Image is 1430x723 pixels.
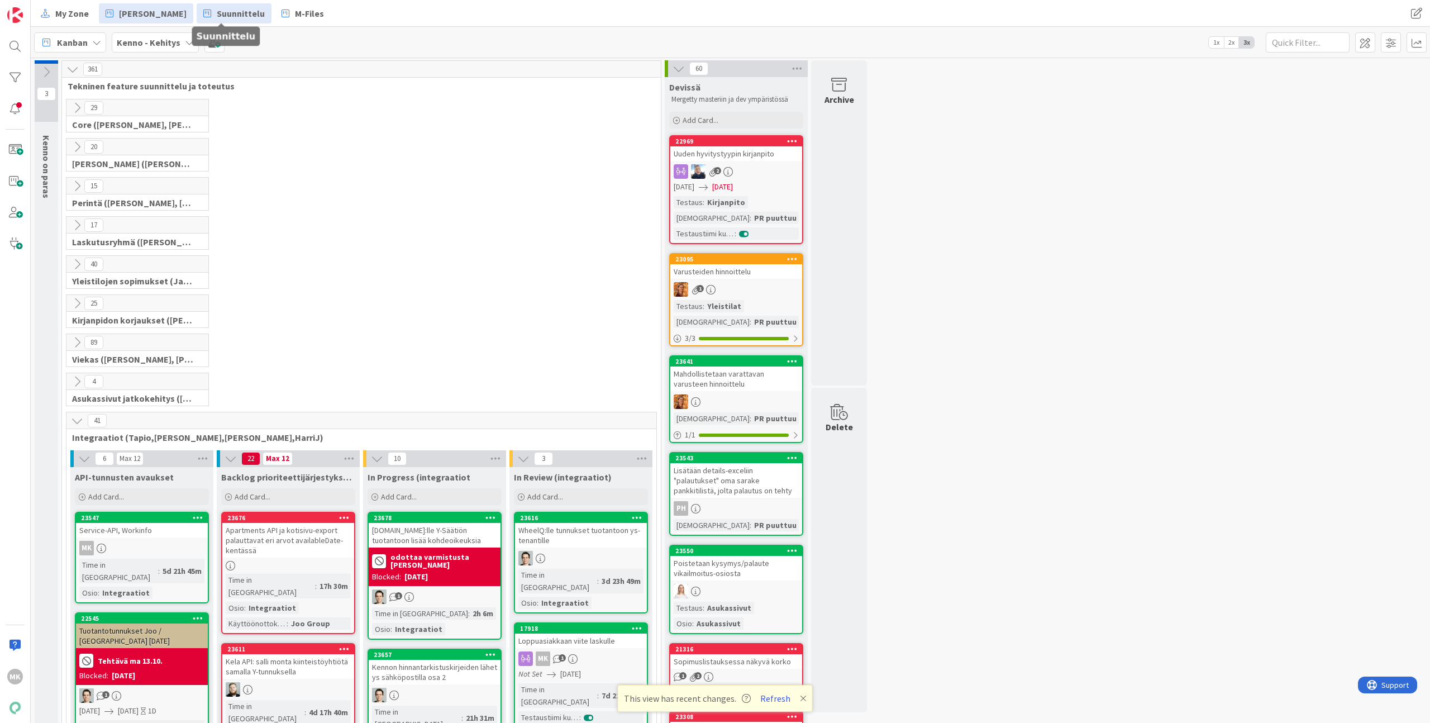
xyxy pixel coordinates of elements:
[76,513,208,538] div: 23547Service-API, Workinfo
[750,212,751,224] span: :
[222,523,354,558] div: Apartments API ja kotisivu-export palauttavat eri arvot availableDate-kentässä
[98,587,99,599] span: :
[55,7,89,20] span: My Zone
[7,669,23,684] div: MK
[235,492,270,502] span: Add Card...
[527,492,563,502] span: Add Card...
[692,617,694,630] span: :
[84,179,103,193] span: 15
[515,551,647,565] div: TT
[670,501,802,516] div: PH
[674,212,750,224] div: [DEMOGRAPHIC_DATA]
[670,367,802,391] div: Mahdollistetaan varattavan varusteen hinnoittelu
[670,331,802,345] div: 3/3
[515,624,647,648] div: 17918Loppuasiakkaan viite laskulle
[750,412,751,425] span: :
[72,354,194,365] span: Viekas (Samuli, Saara, Mika, Pirjo, Keijo, TommiHä, Rasmus)
[84,258,103,271] span: 40
[81,615,208,622] div: 22545
[76,541,208,555] div: MK
[685,429,695,441] span: 1 / 1
[288,617,333,630] div: Joo Group
[670,644,802,654] div: 21316
[84,375,103,388] span: 4
[404,571,428,583] div: [DATE]
[266,456,289,462] div: Max 12
[306,706,351,719] div: 4d 17h 40m
[99,587,152,599] div: Integraatiot
[537,597,538,609] span: :
[72,432,642,443] span: Integraatiot (Tapio,Santeri,Marko,HarriJ)
[674,196,703,208] div: Testaus
[120,456,140,462] div: Max 12
[559,654,566,662] span: 1
[670,356,802,391] div: 23641Mahdollistetaan varattavan varusteen hinnoittelu
[395,592,402,600] span: 1
[670,463,802,498] div: Lisätään details-exceliin "palautukset" oma sarake pankkitilistä, jolta palautus on tehty
[222,654,354,679] div: Kela API: salli monta kiinteistöyhtiötä samalla Y-tunnuksella
[226,574,315,598] div: Time in [GEOGRAPHIC_DATA]
[675,137,802,145] div: 22969
[369,650,500,684] div: 23657Kennon hinnantarkistuskirjeiden lähetys sähköpostilla osa 2
[670,264,802,279] div: Varusteiden hinnoittelu
[624,692,751,705] span: This view has recent changes.
[674,617,692,630] div: Osio
[518,597,537,609] div: Osio
[704,602,754,614] div: Asukassivut
[222,644,354,654] div: 23611
[712,181,733,193] span: [DATE]
[72,275,194,287] span: Yleistilojen sopimukset (Jaakko, VilleP, TommiL, Simo)
[514,472,612,483] span: In Review (integraatiot)
[675,358,802,365] div: 23641
[515,513,647,523] div: 23616
[674,181,694,193] span: [DATE]
[99,3,193,23] a: [PERSON_NAME]
[317,580,351,592] div: 17h 30m
[369,523,500,548] div: [DOMAIN_NAME]:lle Y-Säätiön tuotantoon lisää kohdeoikeuksia
[597,575,599,587] span: :
[372,623,390,635] div: Osio
[287,617,288,630] span: :
[751,412,799,425] div: PR puuttuu
[315,580,317,592] span: :
[84,336,103,349] span: 89
[34,3,96,23] a: My Zone
[670,254,802,264] div: 23095
[704,196,748,208] div: Kirjanpito
[670,428,802,442] div: 1/1
[1266,32,1350,53] input: Quick Filter...
[703,300,704,312] span: :
[599,689,643,702] div: 7d 22h 19m
[390,553,497,569] b: odottaa varmistusta [PERSON_NAME]
[275,3,331,23] a: M-Files
[697,285,704,292] span: 1
[685,332,695,344] span: 3 / 3
[372,688,387,702] img: TT
[390,623,392,635] span: :
[691,164,706,179] img: JJ
[95,452,114,465] span: 6
[536,651,550,666] div: MK
[670,356,802,367] div: 23641
[670,136,802,161] div: 22969Uuden hyvitystyypin kirjanpito
[372,571,401,583] div: Blocked:
[23,2,51,15] span: Support
[670,164,802,179] div: JJ
[675,454,802,462] div: 23543
[368,472,470,483] span: In Progress (integraatiot
[304,706,306,719] span: :
[679,672,687,679] span: 1
[515,624,647,634] div: 17918
[226,602,244,614] div: Osio
[704,300,744,312] div: Yleistilat
[470,607,496,620] div: 2h 6m
[824,93,854,106] div: Archive
[674,412,750,425] div: [DEMOGRAPHIC_DATA]
[76,523,208,538] div: Service-API, Workinfo
[148,705,156,717] div: 1D
[84,140,103,154] span: 20
[217,7,265,20] span: Suunnittelu
[83,63,102,76] span: 361
[518,669,542,679] i: Not Set
[674,316,750,328] div: [DEMOGRAPHIC_DATA]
